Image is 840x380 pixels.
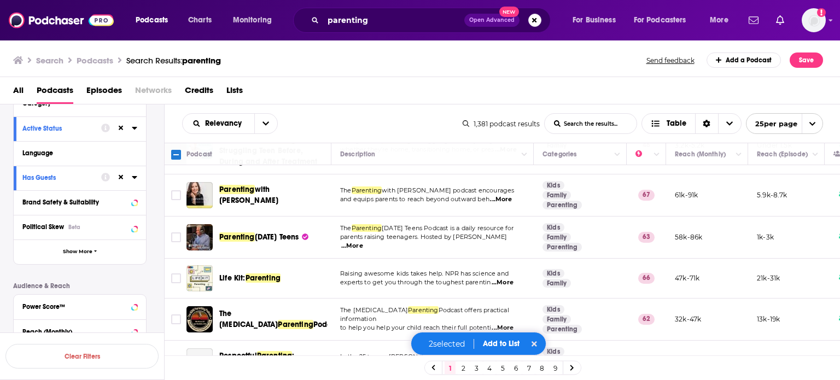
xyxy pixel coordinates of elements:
[340,186,352,194] span: The
[219,308,328,330] a: The [MEDICAL_DATA]ParentingPodcast
[22,149,130,157] div: Language
[205,120,246,127] span: Relevancy
[68,224,80,231] div: Beta
[340,148,375,161] div: Description
[667,120,686,127] span: Table
[757,190,787,200] p: 5.9k-8.7k
[219,232,255,242] span: Parenting
[492,324,514,332] span: ...More
[181,11,218,29] a: Charts
[542,279,571,288] a: Family
[22,324,137,338] button: Reach (Monthly)
[638,314,655,325] p: 62
[257,351,293,360] span: Parenting
[22,125,94,132] div: Active Status
[772,11,789,30] a: Show notifications dropdown
[13,81,24,104] span: All
[536,361,547,375] a: 8
[219,135,317,166] span: a Struggling Teen Before, During and After Treatment
[183,120,254,127] button: open menu
[542,223,564,232] a: Kids
[219,309,278,329] span: The [MEDICAL_DATA]
[126,55,221,66] a: Search Results:parenting
[802,8,826,32] img: User Profile
[313,320,342,329] span: Podcast
[9,10,114,31] a: Podchaser - Follow, Share and Rate Podcasts
[22,174,94,182] div: Has Guests
[757,232,774,242] p: 1k-3k
[254,114,277,133] button: open menu
[186,182,213,208] img: Parenting with Ginger Hubbard
[186,265,213,291] img: Life Kit: Parenting
[340,324,491,331] span: to help you help your child reach their full potenti
[126,55,221,66] div: Search Results:
[219,185,278,205] span: with [PERSON_NAME]
[809,148,822,161] button: Column Actions
[695,114,718,133] div: Sort Direction
[790,52,823,68] button: Save
[746,113,823,134] button: open menu
[675,190,698,200] p: 61k-91k
[171,273,181,283] span: Toggle select row
[185,81,213,104] span: Credits
[22,146,137,160] button: Language
[641,113,742,134] h2: Choose View
[499,7,519,17] span: New
[186,224,213,250] img: Parenting Today's Teens
[817,8,826,17] svg: Add a profile image
[22,195,137,209] a: Brand Safety & Suitability
[445,361,456,375] a: 1
[471,361,482,375] a: 3
[573,13,616,28] span: For Business
[37,81,73,104] a: Podcasts
[340,224,352,232] span: The
[627,11,702,29] button: open menu
[675,148,726,161] div: Reach (Monthly)
[135,81,172,104] span: Networks
[643,56,698,65] button: Send feedback
[186,148,212,161] div: Podcast
[36,55,63,66] h3: Search
[635,148,651,161] div: Power Score
[542,243,582,252] a: Parenting
[542,191,571,200] a: Family
[186,306,213,332] img: The ADHD Parenting Podcast
[638,190,655,201] p: 67
[340,233,507,241] span: parents raising teenagers. Hosted by [PERSON_NAME]
[14,239,146,264] button: Show More
[542,233,571,242] a: Family
[233,13,272,28] span: Monitoring
[304,8,561,33] div: Search podcasts, credits, & more...
[226,81,243,104] a: Lists
[542,315,571,324] a: Family
[323,11,464,29] input: Search podcasts, credits, & more...
[638,273,655,284] p: 66
[510,361,521,375] a: 6
[63,249,92,255] span: Show More
[219,273,281,284] a: Life Kit:Parenting
[77,55,113,66] h3: Podcasts
[255,232,299,242] span: [DATE] Teens
[22,303,128,311] div: Power Score™
[757,314,780,324] p: 13k-19k
[523,361,534,375] a: 7
[219,350,328,372] a: RespectfulParenting: [PERSON_NAME] Unruffled
[675,314,701,324] p: 32k-47k
[469,17,515,23] span: Open Advanced
[22,220,137,233] button: Political SkewBeta
[86,81,122,104] a: Episodes
[382,186,514,194] span: with [PERSON_NAME] podcast encourages
[352,186,382,194] span: Parenting
[484,361,495,375] a: 4
[22,171,101,184] button: Has Guests
[492,278,514,287] span: ...More
[128,11,182,29] button: open menu
[675,273,699,283] p: 47k-71k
